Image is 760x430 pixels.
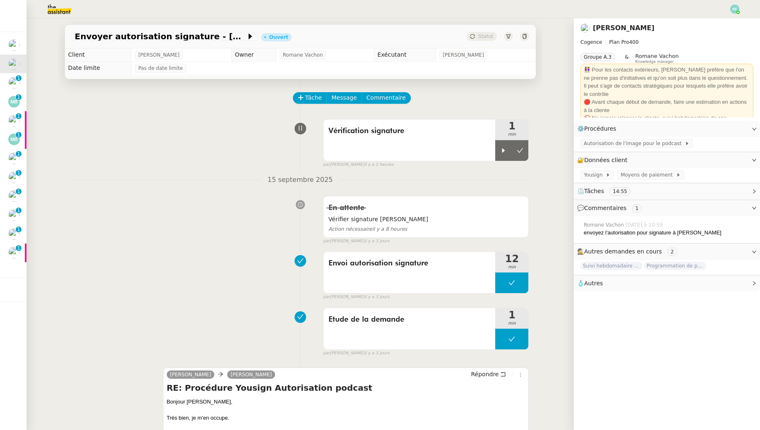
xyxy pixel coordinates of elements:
[17,94,20,102] p: 1
[577,124,620,134] span: ⚙️
[621,171,676,179] span: Moyens de paiement
[584,229,753,237] div: envoyez l'autorisation pour signature à [PERSON_NAME]
[364,350,389,357] span: il y a 3 jours
[8,153,20,164] img: users%2FSg6jQljroSUGpSfKFUOPmUmNaZ23%2Favatar%2FUntitled.png
[328,204,364,212] span: En attente
[478,33,494,39] span: Statut
[577,280,603,287] span: 🧴
[471,370,499,378] span: Répondre
[17,75,20,83] p: 1
[16,151,22,157] nz-badge-sup: 1
[269,35,288,40] div: Ouvert
[17,151,20,158] p: 1
[584,248,662,255] span: Autres demandes en cours
[17,208,20,215] p: 1
[580,53,615,61] nz-tag: Groupe A.3
[495,310,528,320] span: 1
[364,294,389,301] span: il y a 3 jours
[328,257,491,270] span: Envoi autorisation signature
[328,226,408,232] span: il y a 8 heures
[17,113,20,121] p: 1
[584,221,626,229] span: Romane Vachon
[580,39,602,45] span: Cogence
[227,371,275,378] a: [PERSON_NAME]
[367,93,406,103] span: Commentaire
[574,121,760,137] div: ⚙️Procédures
[362,92,411,104] button: Commentaire
[8,39,20,51] img: users%2FME7CwGhkVpexbSaUxoFyX6OhGQk2%2Favatar%2Fe146a5d2-1708-490f-af4b-78e736222863
[17,245,20,253] p: 1
[584,125,616,132] span: Procédures
[16,245,22,251] nz-badge-sup: 1
[323,350,390,357] small: [PERSON_NAME]
[574,152,760,168] div: 🔐Données client
[323,238,330,245] span: par
[138,51,180,59] span: [PERSON_NAME]
[495,320,528,327] span: min
[17,227,20,234] p: 1
[283,51,323,59] span: Romane Vachon
[16,227,22,232] nz-badge-sup: 1
[16,170,22,176] nz-badge-sup: 1
[364,161,393,168] span: il y a 2 heures
[584,157,628,163] span: Données client
[167,382,525,394] h4: RE: Procédure Yousign Autorisation podcast
[584,114,750,130] div: 🚫 Ne jamais relancer la cliente, suivi hebdomadaire de ses demandes chaque vendredi.
[65,62,132,75] td: Date limite
[323,350,330,357] span: par
[305,93,322,103] span: Tâche
[644,262,706,270] span: Programmation de posts sur insta
[8,58,20,70] img: users%2Fx9OnqzEMlAUNG38rkK8jkyzjKjJ3%2Favatar%2F1516609952611.jpeg
[17,189,20,196] p: 1
[8,209,20,221] img: users%2FQNmrJKjvCnhZ9wRJPnUNc9lj8eE3%2Favatar%2F5ca36b56-0364-45de-a850-26ae83da85f1
[16,113,22,119] nz-badge-sup: 1
[326,92,362,104] button: Message
[625,53,628,64] span: &
[495,264,528,271] span: min
[580,24,590,33] img: users%2Fx9OnqzEMlAUNG38rkK8jkyzjKjJ3%2Favatar%2F1516609952611.jpeg
[580,262,643,270] span: Suivi hebdomadaire des demandes en cours - septembre 2025
[584,280,603,287] span: Autres
[635,53,679,59] span: Romane Vachon
[17,170,20,177] p: 1
[609,39,629,45] span: Plan Pro
[730,5,739,14] img: svg
[609,187,631,196] nz-tag: 14:55
[374,48,436,62] td: Exécutant
[323,294,330,301] span: par
[584,188,604,194] span: Tâches
[167,414,525,422] div: Très bien, je m'en occupe.
[8,228,20,240] img: users%2FQNmrJKjvCnhZ9wRJPnUNc9lj8eE3%2Favatar%2F5ca36b56-0364-45de-a850-26ae83da85f1
[635,60,674,64] span: Knowledge manager
[328,313,491,326] span: Etude de la demande
[629,39,639,45] span: 400
[293,92,327,104] button: Tâche
[577,248,681,255] span: 🕵️
[443,51,484,59] span: [PERSON_NAME]
[577,188,638,194] span: ⏲️
[138,64,183,72] span: Pas de date limite
[231,48,276,62] td: Owner
[323,238,390,245] small: [PERSON_NAME]
[328,215,524,224] span: Vérifier signature [PERSON_NAME]
[16,94,22,100] nz-badge-sup: 1
[667,248,677,256] nz-tag: 2
[8,115,20,127] img: users%2F8b5K4WuLB4fkrqH4og3fBdCrwGs1%2Favatar%2F1516943936898.jpeg
[8,134,20,145] img: svg
[16,208,22,213] nz-badge-sup: 1
[8,190,20,202] img: users%2FCygQWYDBOPOznN603WeuNE1Nrh52%2Favatar%2F30207385-4d55-4b71-b239-1e3378469e4a
[364,238,389,245] span: il y a 3 jours
[593,24,655,32] a: [PERSON_NAME]
[328,226,372,232] span: Action nécessaire
[16,75,22,81] nz-badge-sup: 1
[331,93,357,103] span: Message
[468,370,509,379] button: Répondre
[328,125,491,137] span: Vérification signature
[574,275,760,291] div: 🧴Autres
[8,96,20,107] img: svg
[8,77,20,88] img: users%2FQNmrJKjvCnhZ9wRJPnUNc9lj8eE3%2Favatar%2F5ca36b56-0364-45de-a850-26ae83da85f1
[167,398,525,406] div: Bonjour ﻿[PERSON_NAME]﻿,
[8,172,20,183] img: users%2FSg6jQljroSUGpSfKFUOPmUmNaZ23%2Favatar%2FUntitled.png
[8,247,20,258] img: users%2FCygQWYDBOPOznN603WeuNE1Nrh52%2Favatar%2F30207385-4d55-4b71-b239-1e3378469e4a
[16,189,22,194] nz-badge-sup: 1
